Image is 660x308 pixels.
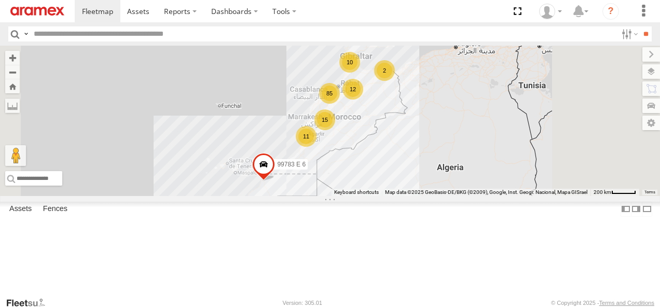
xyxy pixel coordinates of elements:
div: 2 [374,60,395,81]
span: 99783 E 6 [277,161,306,168]
i: ? [602,3,619,20]
img: aramex-logo.svg [10,7,64,16]
div: © Copyright 2025 - [551,300,654,306]
div: 85 [319,83,340,104]
button: Map Scale: 200 km per 44 pixels [590,189,639,196]
label: Dock Summary Table to the Right [631,202,641,217]
label: Measure [5,99,20,113]
label: Search Filter Options [617,26,640,41]
div: 11 [296,126,317,147]
button: Zoom out [5,65,20,79]
div: 12 [342,79,363,100]
a: Terms and Conditions [599,300,654,306]
button: Zoom in [5,51,20,65]
button: Drag Pegman onto the map to open Street View [5,145,26,166]
label: Dock Summary Table to the Left [621,202,631,217]
span: Map data ©2025 GeoBasis-DE/BKG (©2009), Google, Inst. Geogr. Nacional, Mapa GISrael [385,189,587,195]
div: 10 [339,52,360,73]
span: 200 km [594,189,611,195]
button: Keyboard shortcuts [334,189,379,196]
div: Emad Mabrouk [535,4,566,19]
label: Assets [4,202,37,216]
label: Search Query [22,26,30,41]
div: Version: 305.01 [283,300,322,306]
label: Map Settings [642,116,660,130]
label: Hide Summary Table [642,202,652,217]
div: 15 [314,109,335,130]
button: Zoom Home [5,79,20,93]
a: Terms [644,190,655,194]
label: Fences [38,202,73,216]
a: Visit our Website [6,298,53,308]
